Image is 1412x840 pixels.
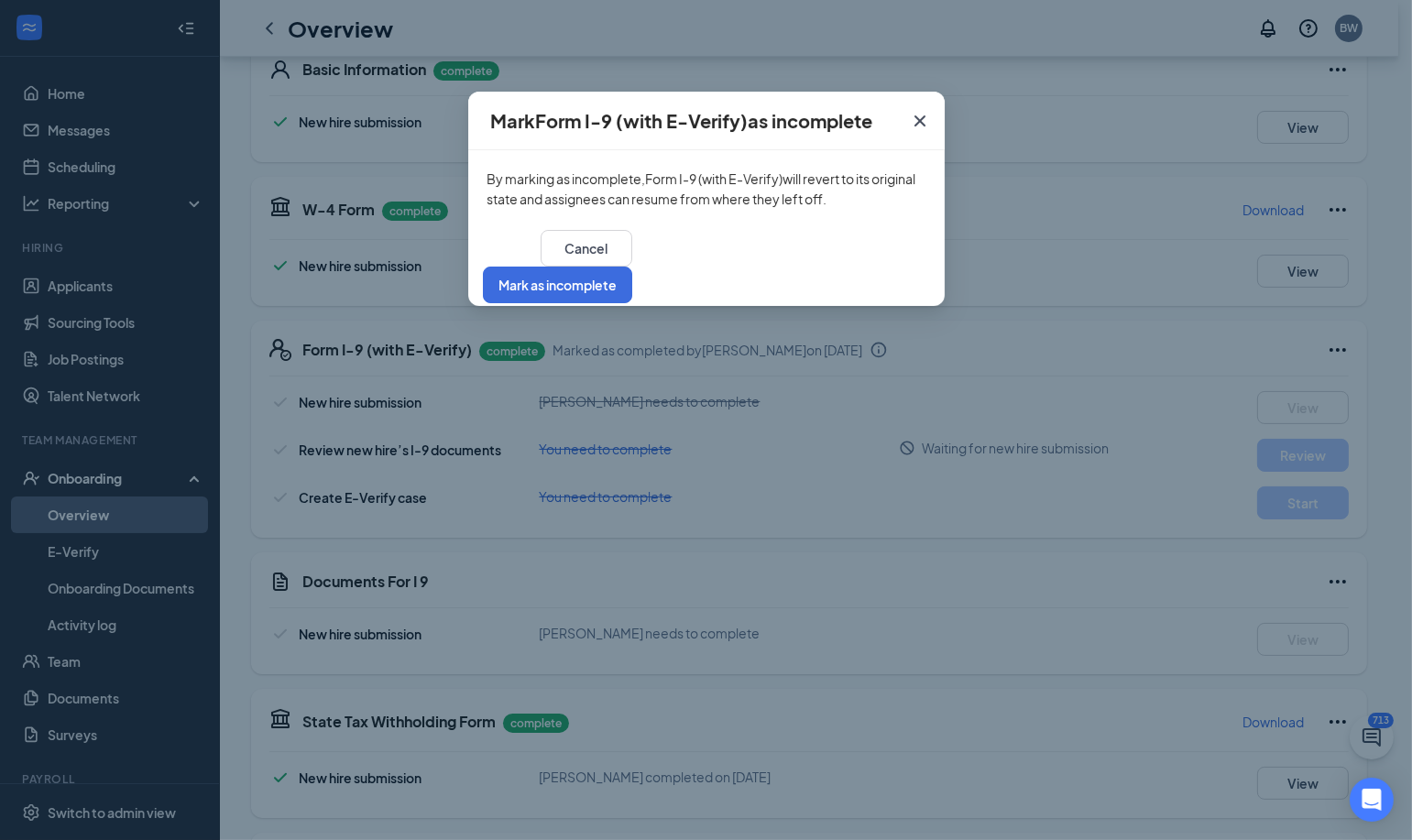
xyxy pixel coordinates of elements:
[1350,778,1394,822] div: Open Intercom Messenger
[895,92,945,150] button: Close
[490,108,872,134] h4: Mark Form I-9 (with E-Verify) as incomplete
[483,267,632,303] button: Mark as incomplete
[909,110,931,132] svg: Cross
[541,230,632,267] button: Cancel
[487,170,915,207] span: By marking as incomplete, Form I-9 (with E-Verify) will revert to its original state and assignee...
